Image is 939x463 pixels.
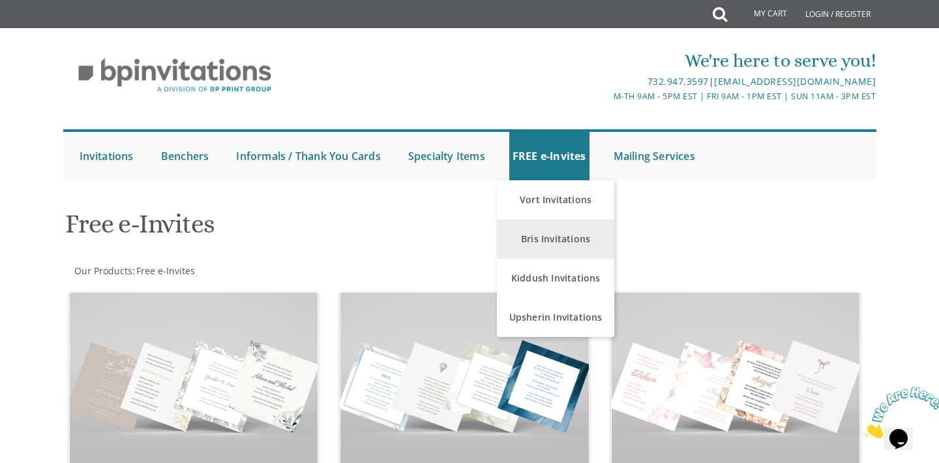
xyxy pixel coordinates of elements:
iframe: chat widget [858,381,939,443]
a: Benchers [158,132,213,180]
h1: Free e-Invites [65,210,597,248]
a: Vort Invitations [497,180,614,219]
a: [EMAIL_ADDRESS][DOMAIN_NAME] [714,75,876,88]
a: Mailing Services [610,132,698,180]
a: Specialty Items [405,132,488,180]
a: Our Products [73,264,132,277]
img: BP Invitation Loft [63,48,287,103]
div: | [335,74,876,89]
a: Bris Invitations [497,219,614,259]
div: We're here to serve you! [335,48,876,74]
div: : [63,264,470,278]
a: Free e-Invites [135,264,195,277]
span: Free e-Invites [136,264,195,277]
a: FREE e-Invites [509,132,589,180]
div: M-Th 9am - 5pm EST | Fri 9am - 1pm EST | Sun 11am - 3pm EST [335,89,876,103]
a: My Cart [726,1,796,27]
a: 732.947.3597 [648,75,709,88]
a: Invitations [76,132,137,180]
a: Kiddush Invitations [497,259,614,298]
a: Informals / Thank You Cards [233,132,383,180]
a: Upsherin Invitations [497,298,614,337]
img: Chat attention grabber [5,5,86,57]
